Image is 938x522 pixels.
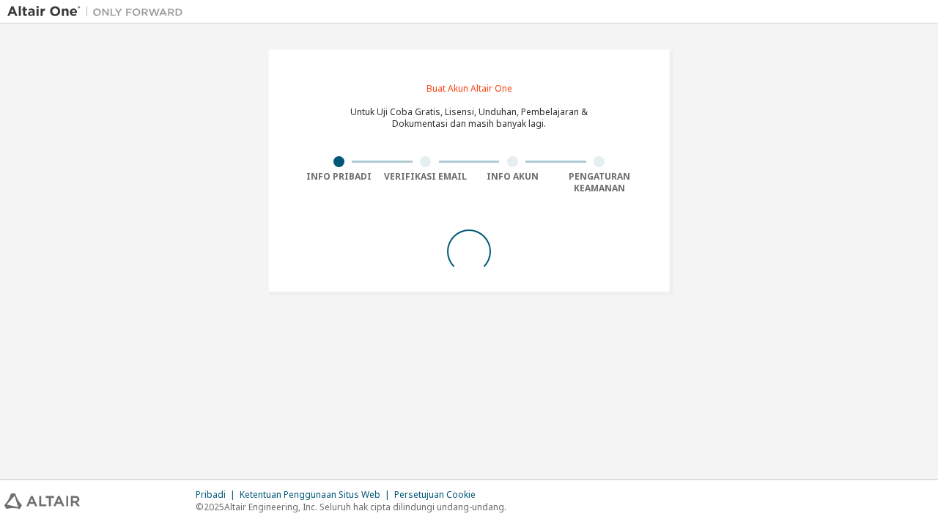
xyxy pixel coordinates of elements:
[196,488,226,501] font: Pribadi
[7,4,191,19] img: Altair Satu
[196,501,204,513] font: ©
[224,501,506,513] font: Altair Engineering, Inc. Seluruh hak cipta dilindungi undang-undang.
[350,106,588,118] font: Untuk Uji Coba Gratis, Lisensi, Unduhan, Pembelajaran &
[487,170,539,183] font: Info Akun
[392,117,546,130] font: Dokumentasi dan masih banyak lagi.
[384,170,467,183] font: Verifikasi Email
[4,493,80,509] img: altair_logo.svg
[240,488,380,501] font: Ketentuan Penggunaan Situs Web
[426,82,512,95] font: Buat Akun Altair One
[569,170,630,194] font: Pengaturan Keamanan
[394,488,476,501] font: Persetujuan Cookie
[204,501,224,513] font: 2025
[306,170,372,183] font: Info Pribadi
